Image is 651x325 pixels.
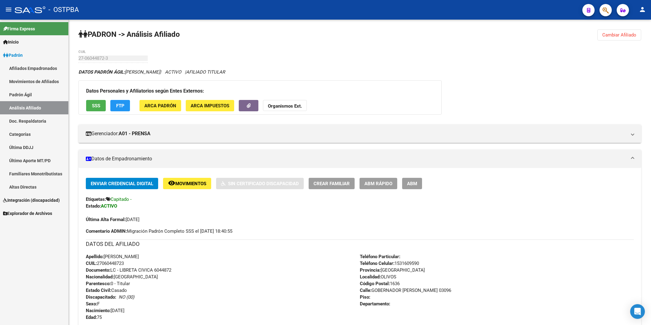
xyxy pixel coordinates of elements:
strong: Documento: [86,267,110,273]
span: 75 [86,315,102,320]
strong: Provincia: [360,267,381,273]
span: FTP [116,103,124,109]
span: ABM [407,181,417,186]
strong: Estado: [86,203,101,209]
strong: Parentesco: [86,281,111,286]
mat-expansion-panel-header: Datos de Empadronamiento [78,150,641,168]
span: ARCA Impuestos [191,103,229,109]
span: Explorador de Archivos [3,210,52,217]
strong: DATOS PADRÓN ÁGIL: [78,69,125,75]
strong: Comentario ADMIN: [86,228,127,234]
div: Open Intercom Messenger [630,304,645,319]
button: FTP [110,100,130,111]
mat-panel-title: Datos de Empadronamiento [86,155,626,162]
span: Movimientos [175,181,206,186]
strong: Calle: [360,288,371,293]
h3: DATOS DEL AFILIADO [86,240,634,248]
span: ABM Rápido [364,181,392,186]
span: [PERSON_NAME] [78,69,160,75]
button: Enviar Credencial Digital [86,178,158,189]
strong: PADRON -> Análisis Afiliado [78,30,180,39]
span: Padrón [3,52,23,59]
mat-icon: remove_red_eye [168,179,175,187]
span: Enviar Credencial Digital [91,181,153,186]
strong: ACTIVO [101,203,117,209]
span: [PERSON_NAME] [86,254,139,259]
strong: CUIL: [86,261,97,266]
i: NO (00) [119,294,134,300]
h3: Datos Personales y Afiliatorios según Entes Externos: [86,87,434,95]
span: Integración (discapacidad) [3,197,60,204]
span: Sin Certificado Discapacidad [228,181,299,186]
button: ABM [402,178,422,189]
span: LC - LIBRETA CIVICA 6044872 [86,267,171,273]
span: GOBERNADOR [PERSON_NAME] 03096 [360,288,451,293]
button: ARCA Padrón [139,100,181,111]
span: Inicio [3,39,19,45]
span: [GEOGRAPHIC_DATA] [360,267,425,273]
button: Crear Familiar [309,178,355,189]
strong: Nacionalidad: [86,274,114,280]
span: - OSTPBA [48,3,79,17]
strong: Piso: [360,294,370,300]
span: Cambiar Afiliado [602,32,636,38]
mat-icon: menu [5,6,12,13]
span: OLIVOS [360,274,396,280]
span: SSS [92,103,100,109]
strong: Teléfono Particular: [360,254,400,259]
button: Sin Certificado Discapacidad [216,178,304,189]
strong: Organismos Ext. [268,103,302,109]
span: ARCA Padrón [144,103,176,109]
strong: Edad: [86,315,97,320]
strong: Etiquetas: [86,197,106,202]
span: 1531609590 [360,261,419,266]
span: 27060448723 [86,261,124,266]
mat-expansion-panel-header: Gerenciador:A01 - PRENSA [78,124,641,143]
strong: Apellido: [86,254,104,259]
span: 1636 [360,281,400,286]
strong: Nacimiento: [86,308,111,313]
strong: Teléfono Celular: [360,261,394,266]
span: Migración Padrón Completo SSS el [DATE] 18:40:55 [86,228,232,235]
span: [DATE] [86,217,139,222]
span: F [86,301,100,307]
strong: Departamento: [360,301,390,307]
span: Casado [86,288,127,293]
strong: A01 - PRENSA [119,130,150,137]
button: Movimientos [163,178,211,189]
span: Capitado - [111,197,131,202]
i: | ACTIVO | [78,69,225,75]
strong: Sexo: [86,301,97,307]
button: ABM Rápido [360,178,397,189]
span: [GEOGRAPHIC_DATA] [86,274,158,280]
span: AFILIADO TITULAR [186,69,225,75]
button: Organismos Ext. [263,100,307,111]
strong: Localidad: [360,274,381,280]
span: 0 - Titular [86,281,130,286]
button: Cambiar Afiliado [597,29,641,40]
strong: Discapacitado: [86,294,116,300]
strong: Código Postal: [360,281,390,286]
strong: Estado Civil: [86,288,111,293]
mat-panel-title: Gerenciador: [86,130,626,137]
button: SSS [86,100,106,111]
span: Firma Express [3,25,35,32]
mat-icon: person [639,6,646,13]
button: ARCA Impuestos [186,100,234,111]
span: [DATE] [86,308,124,313]
span: Crear Familiar [314,181,350,186]
strong: Última Alta Formal: [86,217,126,222]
